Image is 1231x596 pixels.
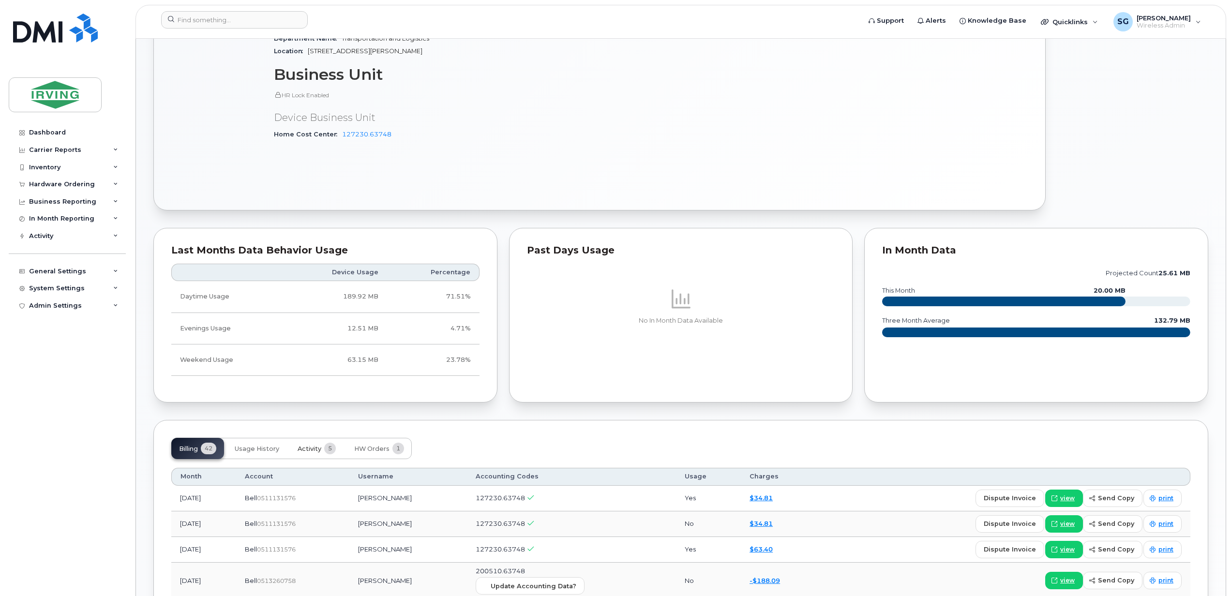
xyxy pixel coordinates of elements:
h3: Business Unit [274,66,636,83]
span: HW Orders [354,445,390,453]
div: Quicklinks [1034,12,1105,31]
tr: Friday from 6:00pm to Monday 8:00am [171,344,480,376]
span: send copy [1098,576,1134,585]
button: Update Accounting Data? [476,577,585,595]
span: send copy [1098,519,1134,528]
span: [STREET_ADDRESS][PERSON_NAME] [308,47,422,55]
span: view [1060,576,1075,585]
a: -$188.09 [750,577,780,584]
text: three month average [882,317,950,324]
button: dispute invoice [976,490,1044,507]
td: 12.51 MB [285,313,387,344]
button: dispute invoice [976,541,1044,558]
span: 127230.63748 [476,545,525,553]
td: Evenings Usage [171,313,285,344]
td: [DATE] [171,486,236,511]
span: Update Accounting Data? [491,581,576,591]
a: view [1045,515,1083,533]
span: Support [877,16,904,26]
td: No [676,511,741,537]
a: Knowledge Base [953,11,1033,30]
button: dispute invoice [976,515,1044,533]
th: Charges [741,468,820,485]
span: 0511131576 [257,494,296,502]
a: view [1045,541,1083,558]
span: print [1158,520,1173,528]
td: Yes [676,486,741,511]
a: $63.40 [750,545,773,553]
th: Usage [676,468,741,485]
th: Month [171,468,236,485]
span: [PERSON_NAME] [1137,14,1191,22]
p: No In Month Data Available [527,316,835,325]
span: Bell [245,545,257,553]
span: Activity [298,445,321,453]
span: 5 [324,443,336,454]
a: Alerts [911,11,953,30]
th: Username [349,468,467,485]
td: [PERSON_NAME] [349,537,467,563]
div: Sheryl Galorport [1107,12,1208,31]
td: 63.15 MB [285,344,387,376]
span: print [1158,494,1173,503]
span: view [1060,545,1075,554]
span: Bell [245,520,257,527]
text: projected count [1106,269,1190,277]
a: view [1045,572,1083,589]
td: 23.78% [387,344,480,376]
span: Alerts [926,16,946,26]
span: Bell [245,577,257,584]
a: print [1143,515,1182,533]
a: Support [862,11,911,30]
tspan: 25.61 MB [1158,269,1190,277]
span: dispute invoice [984,545,1036,554]
span: dispute invoice [984,493,1036,503]
span: 1 [392,443,404,454]
span: 200510.63748 [476,567,525,575]
th: Accounting Codes [467,468,676,485]
a: 127230.63748 [342,131,391,138]
div: In Month Data [882,246,1190,255]
span: SG [1117,16,1129,28]
td: Weekend Usage [171,344,285,376]
text: this month [882,287,915,294]
button: send copy [1083,541,1142,558]
td: Daytime Usage [171,281,285,313]
span: Usage History [235,445,279,453]
span: Location [274,47,308,55]
span: send copy [1098,545,1134,554]
p: HR Lock Enabled [274,91,636,99]
a: $34.81 [750,520,773,527]
span: Quicklinks [1052,18,1088,26]
div: Last Months Data Behavior Usage [171,246,480,255]
button: send copy [1083,572,1142,589]
button: send copy [1083,515,1142,533]
a: $34.81 [750,494,773,502]
span: Knowledge Base [968,16,1026,26]
span: view [1060,494,1075,503]
a: print [1143,541,1182,558]
a: print [1143,490,1182,507]
span: dispute invoice [984,519,1036,528]
text: 20.00 MB [1094,287,1126,294]
span: Bell [245,494,257,502]
p: Device Business Unit [274,111,636,125]
span: Home Cost Center [274,131,342,138]
th: Device Usage [285,264,387,281]
span: print [1158,576,1173,585]
th: Percentage [387,264,480,281]
text: 132.79 MB [1154,317,1190,324]
span: send copy [1098,493,1134,503]
span: view [1060,520,1075,528]
tr: Weekdays from 6:00pm to 8:00am [171,313,480,344]
span: Wireless Admin [1137,22,1191,30]
td: Yes [676,537,741,563]
td: [DATE] [171,537,236,563]
a: view [1045,490,1083,507]
td: [DATE] [171,511,236,537]
div: Past Days Usage [527,246,835,255]
span: print [1158,545,1173,554]
a: print [1143,572,1182,589]
button: send copy [1083,490,1142,507]
td: [PERSON_NAME] [349,511,467,537]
